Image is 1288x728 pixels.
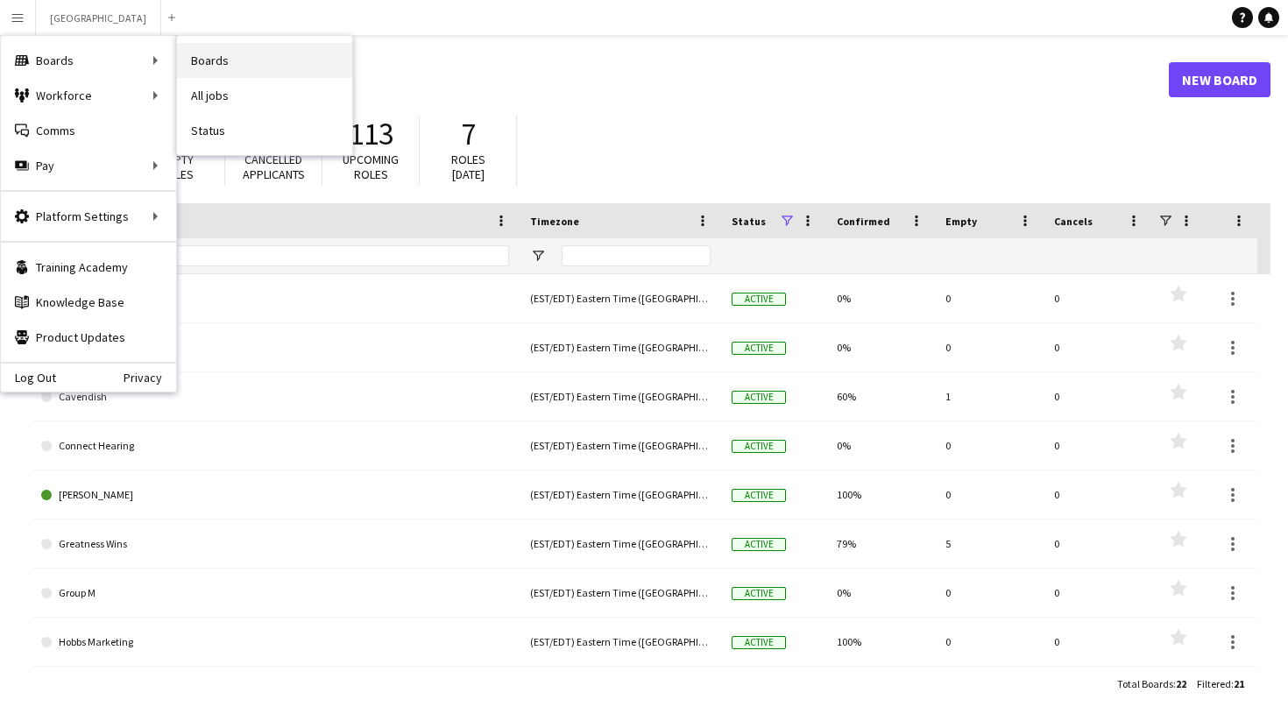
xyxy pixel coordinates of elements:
[1044,519,1152,568] div: 0
[349,115,393,153] span: 113
[451,152,485,182] span: Roles [DATE]
[1234,677,1244,690] span: 21
[1197,667,1244,701] div: :
[1044,618,1152,666] div: 0
[1,320,176,355] a: Product Updates
[935,470,1044,519] div: 0
[520,274,721,322] div: (EST/EDT) Eastern Time ([GEOGRAPHIC_DATA] & [GEOGRAPHIC_DATA])
[1044,569,1152,617] div: 0
[1,43,176,78] div: Boards
[1054,215,1093,228] span: Cancels
[36,1,161,35] button: [GEOGRAPHIC_DATA]
[41,421,509,470] a: Connect Hearing
[732,440,786,453] span: Active
[837,215,890,228] span: Confirmed
[520,569,721,617] div: (EST/EDT) Eastern Time ([GEOGRAPHIC_DATA] & [GEOGRAPHIC_DATA])
[826,470,935,519] div: 100%
[1044,323,1152,371] div: 0
[1,113,176,148] a: Comms
[177,78,352,113] a: All jobs
[343,152,399,182] span: Upcoming roles
[935,421,1044,470] div: 0
[520,618,721,666] div: (EST/EDT) Eastern Time ([GEOGRAPHIC_DATA] & [GEOGRAPHIC_DATA])
[73,245,509,266] input: Board name Filter Input
[1117,677,1173,690] span: Total Boards
[1,250,176,285] a: Training Academy
[243,152,305,182] span: Cancelled applicants
[530,215,579,228] span: Timezone
[732,538,786,551] span: Active
[732,587,786,600] span: Active
[732,489,786,502] span: Active
[1,78,176,113] div: Workforce
[1169,62,1270,97] a: New Board
[520,372,721,421] div: (EST/EDT) Eastern Time ([GEOGRAPHIC_DATA] & [GEOGRAPHIC_DATA])
[124,371,176,385] a: Privacy
[1,285,176,320] a: Knowledge Base
[177,113,352,148] a: Status
[935,372,1044,421] div: 1
[826,372,935,421] div: 60%
[1117,667,1186,701] div: :
[31,67,1169,93] h1: Boards
[520,323,721,371] div: (EST/EDT) Eastern Time ([GEOGRAPHIC_DATA] & [GEOGRAPHIC_DATA])
[945,215,977,228] span: Empty
[1,371,56,385] a: Log Out
[41,519,509,569] a: Greatness Wins
[935,519,1044,568] div: 5
[826,618,935,666] div: 100%
[1044,421,1152,470] div: 0
[41,569,509,618] a: Group M
[1,199,176,234] div: Platform Settings
[732,636,786,649] span: Active
[732,342,786,355] span: Active
[177,43,352,78] a: Boards
[826,421,935,470] div: 0%
[826,323,935,371] div: 0%
[935,274,1044,322] div: 0
[1,148,176,183] div: Pay
[826,519,935,568] div: 79%
[1044,274,1152,322] div: 0
[935,618,1044,666] div: 0
[41,274,509,323] a: 0TEMPLATE
[826,274,935,322] div: 0%
[732,215,766,228] span: Status
[732,293,786,306] span: Active
[1176,677,1186,690] span: 22
[826,569,935,617] div: 0%
[1197,677,1231,690] span: Filtered
[935,569,1044,617] div: 0
[41,372,509,421] a: Cavendish
[520,421,721,470] div: (EST/EDT) Eastern Time ([GEOGRAPHIC_DATA] & [GEOGRAPHIC_DATA])
[41,323,509,372] a: Bimbo
[520,470,721,519] div: (EST/EDT) Eastern Time ([GEOGRAPHIC_DATA] & [GEOGRAPHIC_DATA])
[461,115,476,153] span: 7
[1044,470,1152,519] div: 0
[530,248,546,264] button: Open Filter Menu
[520,519,721,568] div: (EST/EDT) Eastern Time ([GEOGRAPHIC_DATA] & [GEOGRAPHIC_DATA])
[562,245,711,266] input: Timezone Filter Input
[41,470,509,519] a: [PERSON_NAME]
[1044,372,1152,421] div: 0
[935,323,1044,371] div: 0
[732,391,786,404] span: Active
[41,618,509,667] a: Hobbs Marketing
